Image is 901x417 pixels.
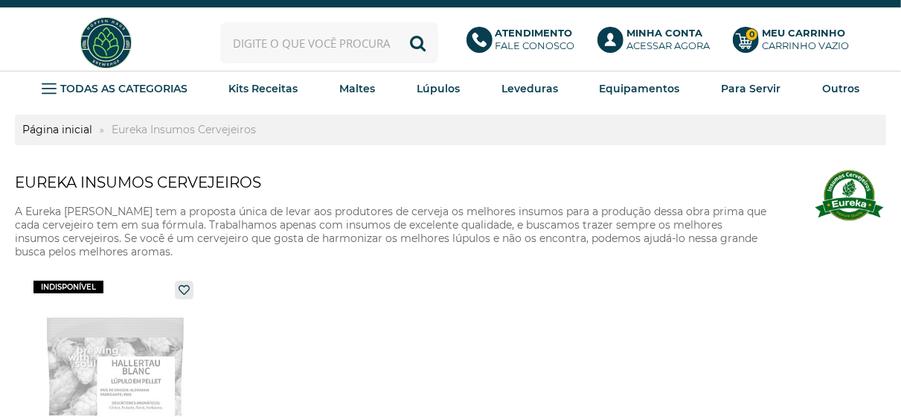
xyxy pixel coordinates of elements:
[397,22,438,63] button: Buscar
[78,15,134,71] img: Hopfen Haus BrewShop
[104,123,263,136] a: Eureka Insumos Cervejeiros
[501,77,558,100] a: Leveduras
[496,27,573,39] b: Atendimento
[229,82,298,95] strong: Kits Receitas
[229,77,298,100] a: Kits Receitas
[15,168,767,197] h1: Eureka Insumos Cervejeiros
[595,15,886,179] iframe: Caixa de diálogo "Fazer login com o Google"
[33,281,103,293] span: indisponível
[220,22,438,63] input: Digite o que você procura
[501,82,558,95] strong: Leveduras
[417,82,460,95] strong: Lúpulos
[15,123,100,136] a: Página inicial
[42,77,187,100] a: TODAS AS CATEGORIAS
[339,82,375,95] strong: Maltes
[812,160,886,235] img: Eureka Insumos Cervejeiros
[417,77,460,100] a: Lúpulos
[496,27,575,52] p: Fale conosco
[466,27,583,60] a: AtendimentoFale conosco
[60,82,187,95] strong: TODAS AS CATEGORIAS
[339,77,375,100] a: Maltes
[15,205,767,258] p: A Eureka [PERSON_NAME] tem a proposta única de levar aos produtores de cerveja os melhores insumo...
